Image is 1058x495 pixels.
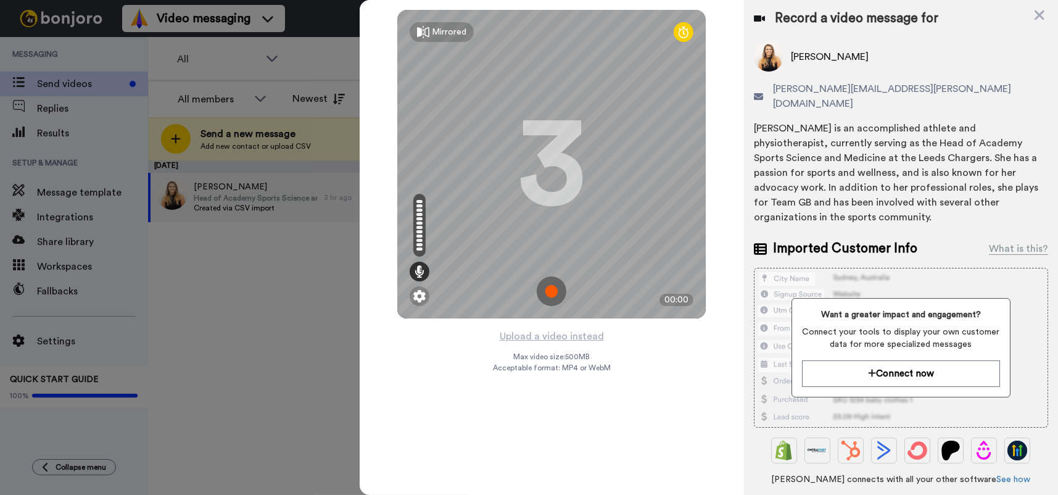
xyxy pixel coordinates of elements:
button: Connect now [802,360,1000,387]
span: Connect your tools to display your own customer data for more specialized messages [802,326,1000,351]
a: See how [996,475,1030,484]
img: Ontraport [808,441,827,460]
img: ic_gear.svg [413,290,426,302]
div: [PERSON_NAME] is an accomplished athlete and physiotherapist, currently serving as the Head of Ac... [754,121,1048,225]
img: Shopify [774,441,794,460]
img: ConvertKit [907,441,927,460]
span: Imported Customer Info [773,239,917,258]
img: ic_record_start.svg [537,277,566,306]
img: Hubspot [841,441,861,460]
button: Upload a video instead [496,328,608,344]
span: Max video size: 500 MB [513,352,590,362]
div: 3 [518,118,585,210]
img: ActiveCampaign [874,441,894,460]
span: [PERSON_NAME] connects with all your other software [754,473,1048,486]
img: Drip [974,441,994,460]
span: Want a greater impact and engagement? [802,309,1000,321]
div: What is this? [989,241,1048,256]
span: Acceptable format: MP4 or WebM [493,363,611,373]
div: 00:00 [659,294,693,306]
span: [PERSON_NAME][EMAIL_ADDRESS][PERSON_NAME][DOMAIN_NAME] [773,81,1048,111]
img: GoHighLevel [1007,441,1027,460]
img: Patreon [941,441,961,460]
